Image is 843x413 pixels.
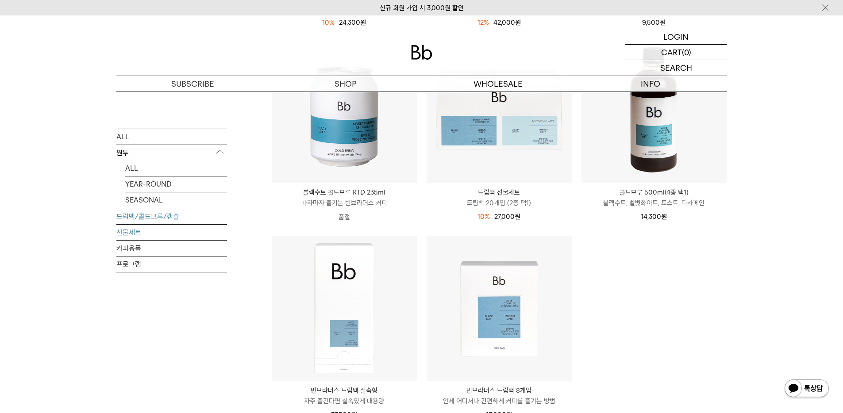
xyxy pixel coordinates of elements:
[581,198,727,208] p: 블랙수트, 벨벳화이트, 토스트, 디카페인
[272,396,417,406] p: 자주 즐긴다면 실속있게 대용량
[272,236,417,381] img: 빈브라더스 드립백 실속형
[411,45,432,60] img: 로고
[272,198,417,208] p: 따자마자 즐기는 빈브라더스 커피
[116,224,227,240] a: 선물세트
[272,385,417,396] p: 빈브라더스 드립백 실속형
[380,4,464,12] a: 신규 회원 가입 시 3,000원 할인
[125,192,227,207] a: SEASONAL
[125,160,227,176] a: ALL
[272,187,417,198] p: 블랙수트 콜드브루 RTD 235ml
[116,129,227,144] a: ALL
[272,187,417,208] a: 블랙수트 콜드브루 RTD 235ml 따자마자 즐기는 빈브라더스 커피
[625,29,727,45] a: LOGIN
[427,396,572,406] p: 언제 어디서나 간편하게 커피를 즐기는 방법
[116,208,227,224] a: 드립백/콜드브루/캡슐
[272,208,417,226] p: 품절
[427,187,572,208] a: 드립백 선물세트 드립백 20개입 (2종 택1)
[581,38,727,183] img: 콜드브루 500ml(4종 택1)
[581,187,727,198] p: 콜드브루 500ml(4종 택1)
[661,45,682,60] p: CART
[661,213,667,221] span: 원
[477,211,490,222] div: 10%
[625,45,727,60] a: CART (0)
[574,76,727,92] p: INFO
[125,176,227,191] a: YEAR-ROUND
[515,213,520,221] span: 원
[427,236,572,381] img: 빈브라더스 드립백 8개입
[427,198,572,208] p: 드립백 20개입 (2종 택1)
[427,385,572,396] p: 빈브라더스 드립백 8개입
[269,76,422,92] a: SHOP
[641,213,667,221] span: 14,300
[427,385,572,406] a: 빈브라더스 드립백 8개입 언제 어디서나 간편하게 커피를 즐기는 방법
[784,379,830,400] img: 카카오톡 채널 1:1 채팅 버튼
[116,76,269,92] a: SUBSCRIBE
[272,385,417,406] a: 빈브라더스 드립백 실속형 자주 즐긴다면 실속있게 대용량
[116,240,227,256] a: 커피용품
[682,45,691,60] p: (0)
[427,38,572,183] img: 드립백 선물세트
[494,213,520,221] span: 27,000
[272,38,417,183] img: 블랙수트 콜드브루 RTD 235ml
[116,256,227,272] a: 프로그램
[663,29,689,44] p: LOGIN
[427,187,572,198] p: 드립백 선물세트
[422,76,574,92] p: WHOLESALE
[116,145,227,161] p: 원두
[581,187,727,208] a: 콜드브루 500ml(4종 택1) 블랙수트, 벨벳화이트, 토스트, 디카페인
[660,60,692,76] p: SEARCH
